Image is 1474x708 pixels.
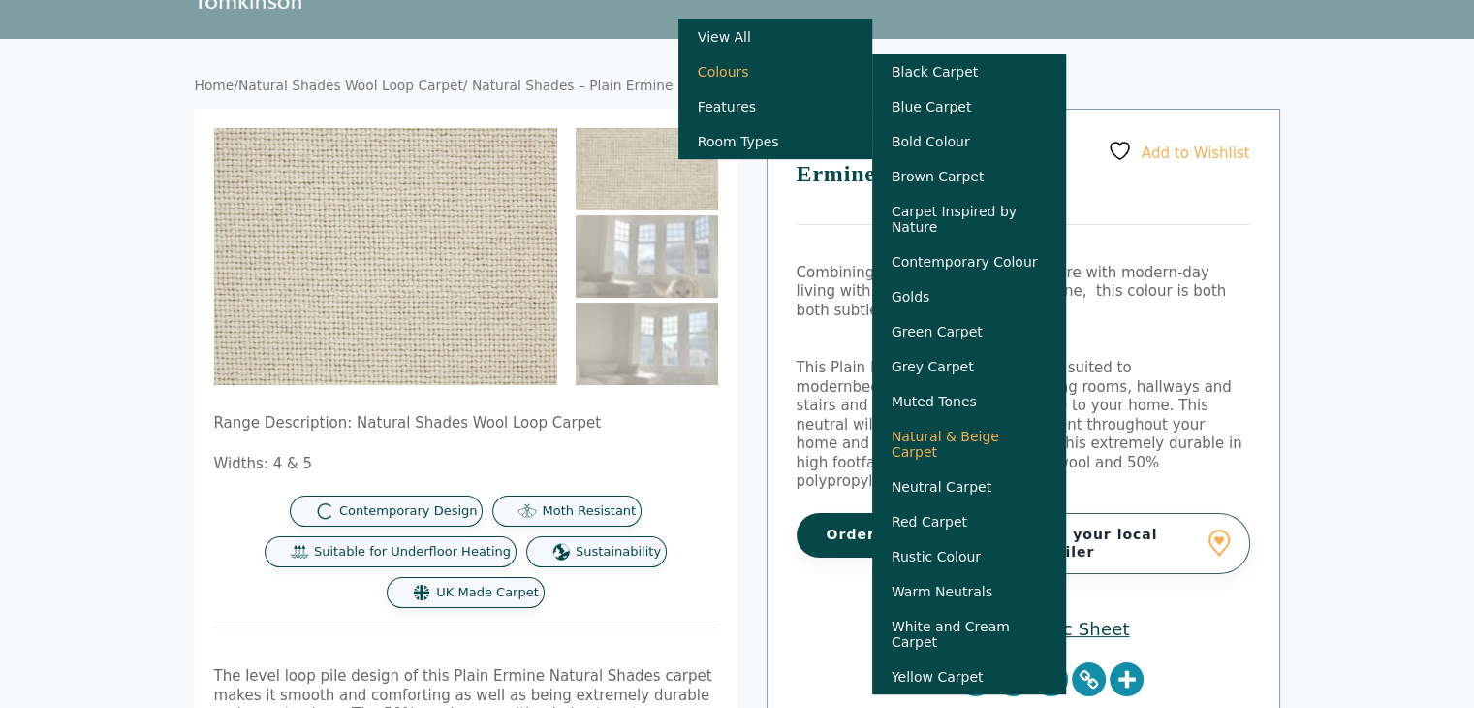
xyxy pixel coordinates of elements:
[214,455,718,474] p: Widths: 4 & 5
[576,544,661,561] span: Sustainability
[797,264,1227,319] span: Combining the delicate tones of nature with modern-day living with Natural Shades Plain Ermine, t...
[195,78,1280,95] nav: Breadcrumb
[872,660,1066,694] a: Yellow Carpet
[1108,139,1249,163] a: Add to Wishlist
[1142,144,1250,161] span: Add to Wishlist
[872,54,1066,89] a: Black Carpet
[872,574,1066,609] a: Warm Neutrals
[678,124,872,159] a: Room Types
[872,469,1066,504] a: Neutral Carpet
[238,78,463,93] a: Natural Shades Wool Loop Carpet
[872,244,1066,279] a: Contemporary Colour
[678,19,872,54] a: View All
[872,314,1066,349] a: Green Carpet
[678,89,872,124] a: Features
[797,378,1242,491] span: bedrooms, living rooms, dining rooms, hallways and stairs and the wool loop adds texture to your ...
[576,128,718,210] img: Plain soft cream
[872,124,1066,159] a: Bold Colour
[872,89,1066,124] a: Blue Carpet
[678,54,872,89] a: Colours
[872,194,1066,244] a: Carpet Inspired by Nature
[872,504,1066,539] a: Red Carpet
[314,544,511,561] span: Suitable for Underfloor Heating
[872,609,1066,660] a: White and Cream Carpet
[872,384,1066,419] a: Muted Tones
[576,303,718,385] img: Natural Shades - Plain Ermine - Image 3
[797,139,1250,225] h1: Natural Shades – Plain Ermine
[542,503,636,520] span: Moth Resistant
[195,78,235,93] a: Home
[872,159,1066,194] a: Brown Carpet
[872,419,1066,469] a: Natural & Beige Carpet
[1110,662,1144,696] a: More
[576,215,718,298] img: Natural Shades - Plain Ermine - Image 2
[214,414,718,434] p: Range Description: Natural Shades Wool Loop Carpet
[797,513,1001,558] button: Order Sample
[872,539,1066,574] a: Rustic Colour
[797,359,1132,396] span: This Plain Ermine wool loop carpet is suited to modern
[872,349,1066,384] a: Grey Carpet
[872,279,1066,314] a: Golds
[339,503,478,520] span: Contemporary Design
[1072,662,1106,696] a: Copy Link
[1005,513,1250,573] a: Find your local retailer
[436,585,538,601] span: UK Made Carpet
